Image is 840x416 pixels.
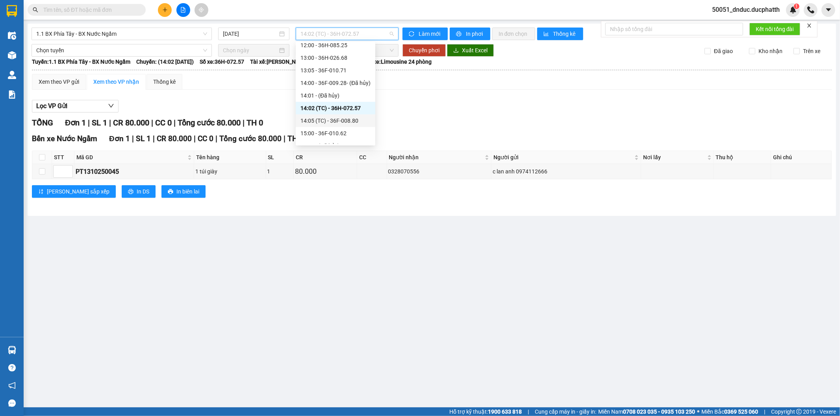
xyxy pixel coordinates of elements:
[456,31,463,37] span: printer
[65,118,86,127] span: Đơn 1
[8,31,16,40] img: warehouse-icon
[402,44,446,57] button: Chuyển phơi
[32,118,53,127] span: TỔNG
[493,153,633,162] span: Người gửi
[8,382,16,389] span: notification
[453,48,459,54] span: download
[157,134,192,143] span: CR 80.000
[195,167,264,176] div: 1 túi giày
[771,151,832,164] th: Ghi chú
[194,151,266,164] th: Tên hàng
[598,407,695,416] span: Miền Nam
[198,7,204,13] span: aim
[492,28,535,40] button: In đơn chọn
[807,6,814,13] img: phone-icon
[821,3,835,17] button: caret-down
[176,187,199,196] span: In biên lai
[93,77,139,86] div: Xem theo VP nhận
[447,44,494,57] button: downloadXuất Excel
[449,407,522,416] span: Hỗ trợ kỹ thuật:
[38,189,44,195] span: sort-ascending
[796,409,802,414] span: copyright
[136,134,151,143] span: SL 1
[294,151,357,164] th: CR
[756,25,794,33] span: Kết nối tổng đài
[243,118,245,127] span: |
[36,28,207,40] span: 1.1 BX Phía Tây - BX Nước Ngầm
[36,101,67,111] span: Lọc VP Gửi
[155,118,172,127] span: CC 0
[158,3,172,17] button: plus
[108,103,114,109] span: down
[300,104,371,112] div: 14:02 (TC) - 36H-072.57
[215,134,217,143] span: |
[8,346,16,354] img: warehouse-icon
[168,189,173,195] span: printer
[250,57,355,66] span: Tài xế: [PERSON_NAME] - [PERSON_NAME]
[755,47,786,55] span: Kho nhận
[33,7,38,13] span: search
[623,409,695,415] strong: 0708 023 035 - 0935 103 250
[122,185,156,198] button: printerIn DS
[267,167,292,176] div: 1
[300,66,371,75] div: 13:05 - 36F-010.71
[535,407,596,416] span: Cung cấp máy in - giấy in:
[109,118,111,127] span: |
[39,77,79,86] div: Xem theo VP gửi
[180,7,186,13] span: file-add
[300,129,371,138] div: 15:00 - 36F-010.62
[247,118,263,127] span: TH 0
[174,118,176,127] span: |
[749,23,800,35] button: Kết nối tổng đài
[32,134,97,143] span: Bến xe Nước Ngầm
[419,29,441,38] span: Làm mới
[466,29,484,38] span: In phơi
[32,100,119,112] button: Lọc VP Gửi
[153,77,176,86] div: Thống kê
[137,187,149,196] span: In DS
[300,28,393,40] span: 14:02 (TC) - 36H-072.57
[47,187,109,196] span: [PERSON_NAME] sắp xếp
[128,189,134,195] span: printer
[153,134,155,143] span: |
[8,364,16,372] span: question-circle
[219,134,282,143] span: Tổng cước 80.000
[52,151,74,164] th: STT
[136,57,194,66] span: Chuyến: (14:02 [DATE])
[76,153,186,162] span: Mã GD
[74,164,194,179] td: PT1310250045
[300,116,371,125] div: 14:05 (TC) - 36F-008.80
[287,134,304,143] span: TH 0
[697,410,699,413] span: ⚪️
[701,407,758,416] span: Miền Bắc
[543,31,550,37] span: bar-chart
[528,407,529,416] span: |
[493,167,640,176] div: c lan anh 0974112666
[7,5,17,17] img: logo-vxr
[161,185,206,198] button: printerIn biên lai
[92,118,107,127] span: SL 1
[300,142,371,150] div: 16:00 - (Đã hủy)
[764,407,765,416] span: |
[284,134,286,143] span: |
[109,134,130,143] span: Đơn 1
[223,46,278,55] input: Chọn ngày
[300,41,371,50] div: 12:00 - 36H-085.25
[300,79,371,87] div: 14:00 - 36F-009.28 - (Đã hủy)
[825,6,832,13] span: caret-down
[300,53,371,62] div: 13:00 - 36H-026.68
[200,57,244,66] span: Số xe: 36H-072.57
[388,167,490,176] div: 0328070556
[43,6,136,14] input: Tìm tên, số ĐT hoặc mã đơn
[361,57,432,66] span: Loại xe: Limousine 24 phòng
[450,28,490,40] button: printerIn phơi
[488,409,522,415] strong: 1900 633 818
[8,90,16,99] img: solution-icon
[711,47,736,55] span: Đã giao
[32,185,116,198] button: sort-ascending[PERSON_NAME] sắp xếp
[714,151,771,164] th: Thu hộ
[643,153,706,162] span: Nơi lấy
[295,166,356,177] div: 80.000
[357,151,387,164] th: CC
[223,29,278,38] input: 13/10/2025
